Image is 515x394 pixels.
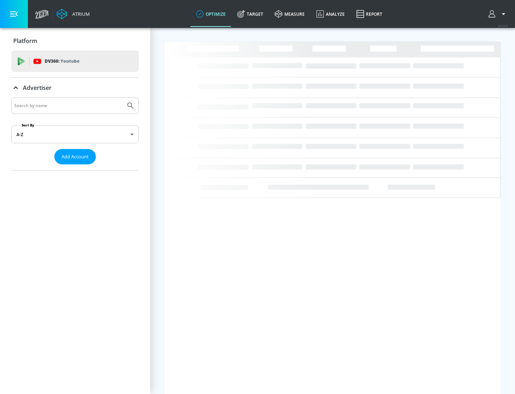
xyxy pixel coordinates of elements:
a: measure [269,1,310,27]
p: DV360: [45,57,79,65]
a: optimize [190,1,231,27]
div: Advertiser [11,78,139,98]
div: Platform [11,31,139,51]
a: Target [231,1,269,27]
span: v 4.24.0 [498,24,508,28]
input: Search by name [14,101,123,110]
p: Platform [13,37,37,45]
a: Analyze [310,1,350,27]
p: Advertiser [23,84,51,92]
div: Advertiser [11,97,139,170]
div: A-Z [11,125,139,143]
nav: list of Advertiser [11,164,139,170]
a: Atrium [57,9,90,19]
p: Youtube [60,57,79,65]
div: DV360: Youtube [11,51,139,72]
div: Atrium [69,11,90,17]
span: Add Account [62,153,89,161]
button: Add Account [54,149,96,164]
a: Report [350,1,388,27]
label: Sort By [20,123,36,128]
